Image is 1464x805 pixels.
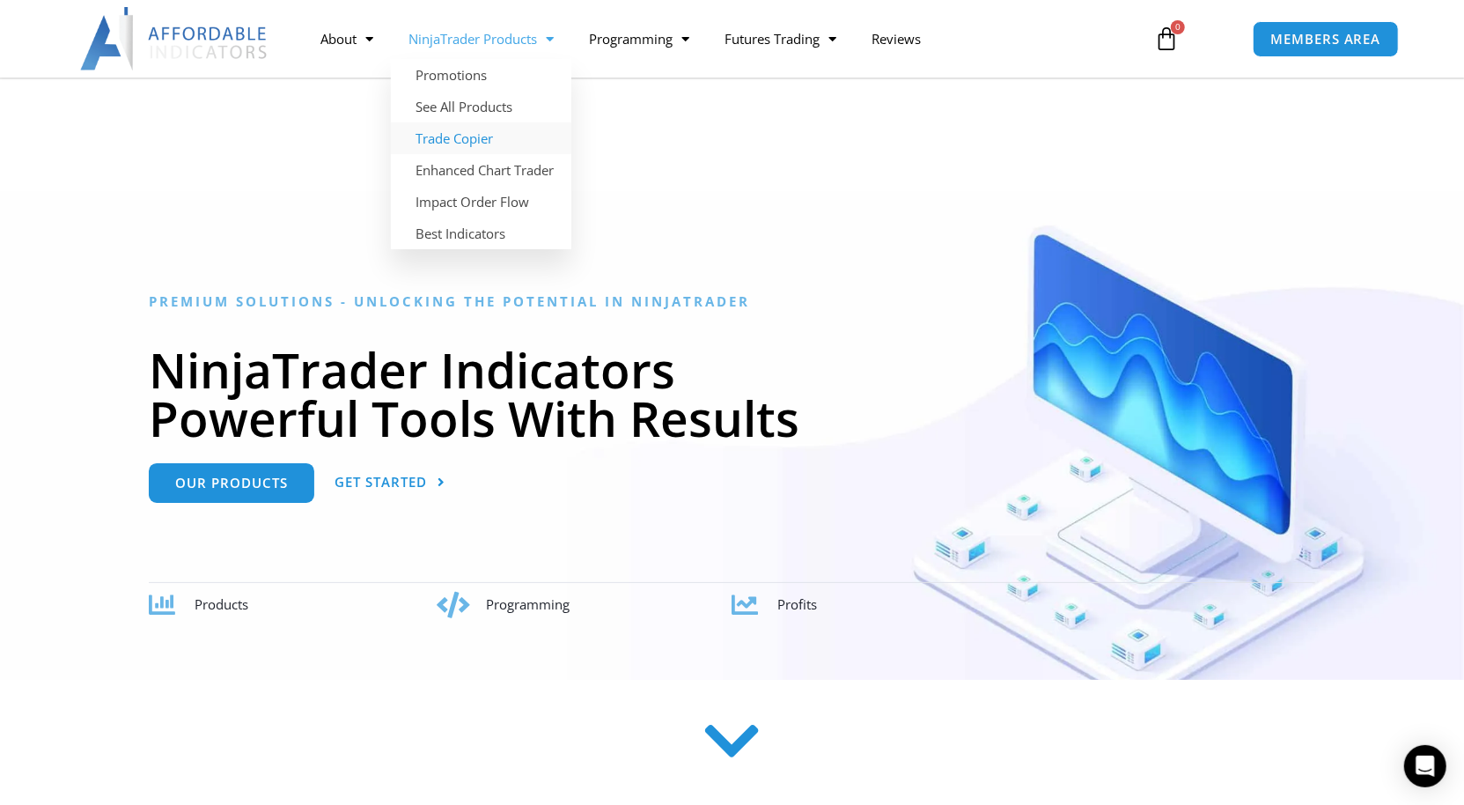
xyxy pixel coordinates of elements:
[303,18,391,59] a: About
[335,463,445,503] a: Get Started
[391,18,571,59] a: NinjaTrader Products
[391,59,571,249] ul: NinjaTrader Products
[571,18,707,59] a: Programming
[175,476,288,490] span: Our Products
[149,463,314,503] a: Our Products
[149,293,1315,310] h6: Premium Solutions - Unlocking the Potential in NinjaTrader
[1253,21,1400,57] a: MEMBERS AREA
[1128,13,1205,64] a: 0
[391,218,571,249] a: Best Indicators
[1404,745,1446,787] div: Open Intercom Messenger
[854,18,938,59] a: Reviews
[391,154,571,186] a: Enhanced Chart Trader
[195,595,248,613] span: Products
[335,476,427,489] span: Get Started
[303,18,1134,59] nav: Menu
[778,595,818,613] span: Profits
[149,345,1315,442] h1: NinjaTrader Indicators Powerful Tools With Results
[391,186,571,218] a: Impact Order Flow
[1271,33,1381,46] span: MEMBERS AREA
[391,59,571,91] a: Promotions
[391,91,571,122] a: See All Products
[486,595,570,613] span: Programming
[80,7,269,70] img: LogoAI | Affordable Indicators – NinjaTrader
[391,122,571,154] a: Trade Copier
[1171,20,1185,34] span: 0
[707,18,854,59] a: Futures Trading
